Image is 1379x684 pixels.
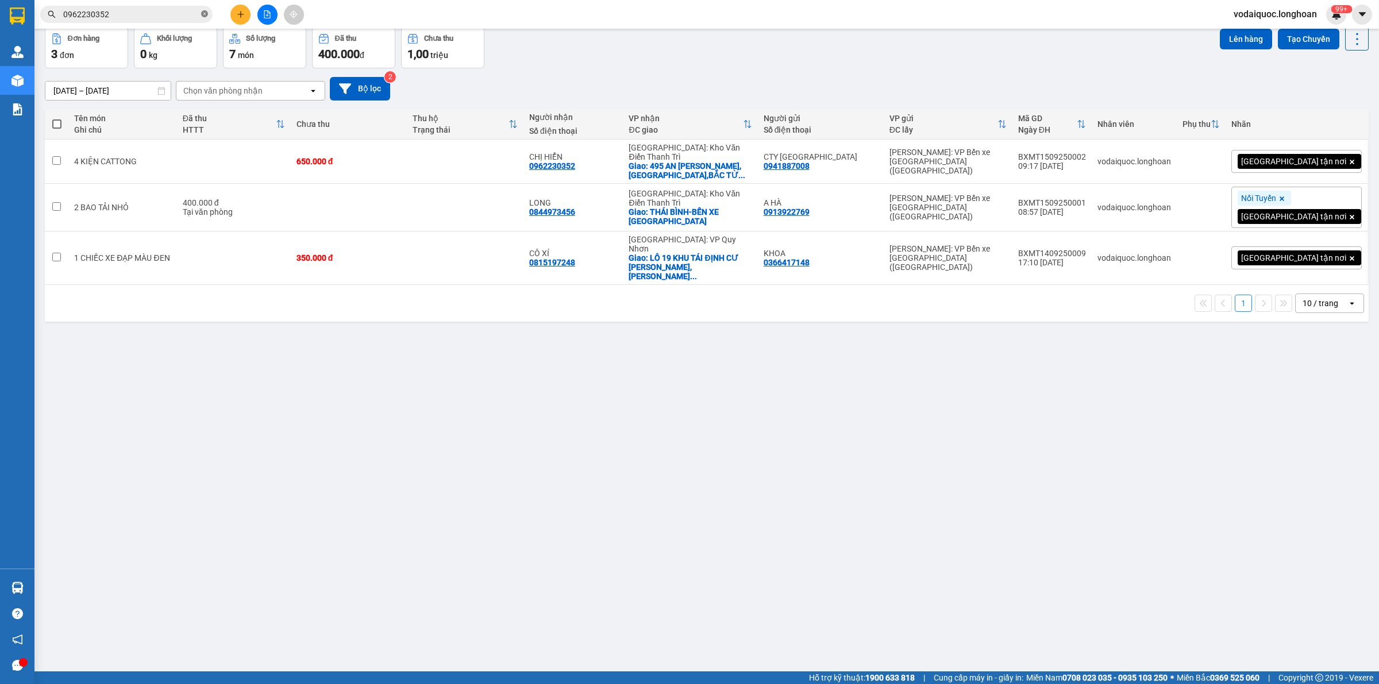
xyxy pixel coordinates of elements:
div: 0366417148 [764,258,810,267]
span: search [48,10,56,18]
sup: 2 [384,71,396,83]
button: Khối lượng0kg [134,27,217,68]
button: aim [284,5,304,25]
div: LONG [529,198,618,207]
div: A HÀ [764,198,878,207]
div: 10 / trang [1303,297,1338,309]
button: Đơn hàng3đơn [45,27,128,68]
span: | [923,671,925,684]
span: Ngày in phiếu: 09:18 ngày [77,23,236,35]
svg: open [309,86,318,95]
div: 0844973456 [529,207,575,217]
input: Tìm tên, số ĐT hoặc mã đơn [63,8,199,21]
div: VP gửi [889,114,997,123]
div: 0941887008 [764,161,810,171]
button: 1 [1235,295,1252,312]
div: Khối lượng [157,34,192,42]
span: Cung cấp máy in - giấy in: [934,671,1023,684]
span: file-add [263,10,271,18]
span: plus [237,10,245,18]
div: Nhân viên [1097,119,1171,129]
div: BXMT1509250001 [1018,198,1086,207]
div: [GEOGRAPHIC_DATA]: VP Quy Nhơn [629,235,752,253]
div: 2 BAO TẢI NHỎ [74,203,171,212]
div: BXMT1409250009 [1018,249,1086,258]
div: Ngày ĐH [1018,125,1077,134]
div: CÔ XÍ [529,249,618,258]
span: 7 [229,47,236,61]
span: ... [738,171,745,180]
div: Đơn hàng [68,34,99,42]
button: Lên hàng [1220,29,1272,49]
div: 1 CHIẾC XE ĐẠP MÀU ĐEN [74,253,171,262]
img: warehouse-icon [11,582,24,594]
span: notification [12,634,23,645]
div: Giao: 495 AN DƯƠNG VƯƠNG,ĐÔNG NGẠC,BẮC TỪ LIÊM,HÀ NỘI [629,161,752,180]
strong: 0369 525 060 [1210,673,1259,682]
div: Ghi chú [74,125,171,134]
div: VP nhận [629,114,742,123]
th: Toggle SortBy [1012,109,1092,140]
span: 1,00 [407,47,429,61]
div: Mã GD [1018,114,1077,123]
div: 09:17 [DATE] [1018,161,1086,171]
span: Mã đơn: BXMT1509250002 [5,69,177,85]
div: 08:57 [DATE] [1018,207,1086,217]
div: HTTT [183,125,276,134]
div: 4 KIỆN CATTONG [74,157,171,166]
span: | [1268,671,1270,684]
strong: 0708 023 035 - 0935 103 250 [1062,673,1168,682]
div: Nhãn [1231,119,1362,129]
div: Chưa thu [296,119,402,129]
span: [PHONE_NUMBER] [5,39,87,59]
div: vodaiquoc.longhoan [1097,157,1171,166]
button: Bộ lọc [330,77,390,101]
sup: 507 [1331,5,1352,13]
div: Người gửi [764,114,878,123]
div: Đã thu [335,34,356,42]
div: Người nhận [529,113,618,122]
span: close-circle [201,10,208,17]
th: Toggle SortBy [623,109,757,140]
span: CÔNG TY TNHH CHUYỂN PHÁT NHANH BẢO AN [91,39,229,60]
strong: 1900 633 818 [865,673,915,682]
button: Số lượng7món [223,27,306,68]
span: Miền Nam [1026,671,1168,684]
div: [GEOGRAPHIC_DATA]: Kho Văn Điển Thanh Trì [629,143,752,161]
div: Chưa thu [424,34,453,42]
span: đơn [60,51,74,60]
span: đ [360,51,364,60]
th: Toggle SortBy [177,109,291,140]
span: [GEOGRAPHIC_DATA] tận nơi [1241,156,1346,167]
span: [GEOGRAPHIC_DATA] tận nơi [1241,253,1346,263]
span: aim [290,10,298,18]
svg: open [1347,299,1357,308]
div: CTY NHẬT HÀN [764,152,878,161]
span: Miền Bắc [1177,671,1259,684]
span: caret-down [1357,9,1368,20]
button: Chưa thu1,00 triệu [401,27,484,68]
th: Toggle SortBy [1177,109,1226,140]
span: ⚪️ [1170,675,1174,680]
img: logo-vxr [10,7,25,25]
div: ĐC giao [629,125,742,134]
div: Tên món [74,114,171,123]
div: vodaiquoc.longhoan [1097,253,1171,262]
img: icon-new-feature [1331,9,1342,20]
div: 17:10 [DATE] [1018,258,1086,267]
span: ... [690,272,697,281]
img: warehouse-icon [11,75,24,87]
div: Số điện thoại [529,126,618,136]
div: [PERSON_NAME]: VP Bến xe [GEOGRAPHIC_DATA] ([GEOGRAPHIC_DATA]) [889,244,1007,272]
strong: PHIẾU DÁN LÊN HÀNG [81,5,232,21]
div: Số lượng [246,34,275,42]
span: món [238,51,254,60]
div: KHOA [764,249,878,258]
span: vodaiquoc.longhoan [1224,7,1326,21]
span: close-circle [201,9,208,20]
div: Số điện thoại [764,125,878,134]
div: BXMT1509250002 [1018,152,1086,161]
div: 0815197248 [529,258,575,267]
div: Giao: LÔ 19 KHU TÁI ĐỊNH CƯ BÙI THỊ XUÂN,BÙI THỊ XUÂN,QUY NHƠN,BÌNH ĐỊNH [629,253,752,281]
span: Hỗ trợ kỹ thuật: [809,671,915,684]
